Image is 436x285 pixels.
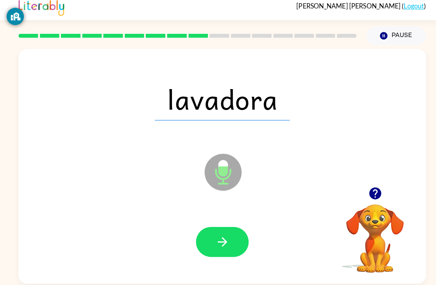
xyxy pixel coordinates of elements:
[359,31,418,50] button: Pause
[327,193,408,274] video: Your browser must support playing .mp4 files to use Literably. Please try using another browser.
[18,3,63,21] img: Literably
[6,13,23,30] button: GoGuardian Privacy Information
[396,7,416,15] a: Logout
[291,7,418,15] div: ( )
[152,81,284,123] span: lavadora
[291,7,394,15] span: [PERSON_NAME] [PERSON_NAME]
